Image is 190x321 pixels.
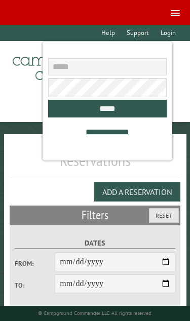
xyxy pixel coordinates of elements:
h1: Reservations [10,150,181,178]
img: Campground Commander [10,45,136,85]
a: Login [156,25,180,41]
a: Help [97,25,120,41]
a: Support [122,25,154,41]
h2: Filters [10,206,181,225]
label: From: [15,259,55,268]
button: Reset [149,208,179,223]
label: Dates [15,237,175,249]
small: © Campground Commander LLC. All rights reserved. [38,310,153,316]
label: To: [15,280,55,290]
button: Add a Reservation [94,182,180,202]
